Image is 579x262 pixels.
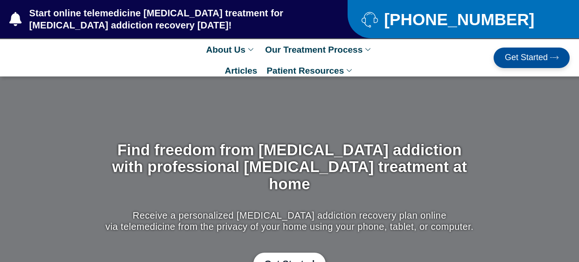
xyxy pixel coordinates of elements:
[9,7,310,31] a: Start online telemedicine [MEDICAL_DATA] treatment for [MEDICAL_DATA] addiction recovery [DATE]!
[505,53,548,62] span: Get Started
[260,39,377,60] a: Our Treatment Process
[202,39,260,60] a: About Us
[262,60,359,81] a: Patient Resources
[27,7,310,31] span: Start online telemedicine [MEDICAL_DATA] treatment for [MEDICAL_DATA] addiction recovery [DATE]!
[494,48,570,68] a: Get Started
[220,60,262,81] a: Articles
[382,14,534,25] span: [PHONE_NUMBER]
[103,210,476,232] p: Receive a personalized [MEDICAL_DATA] addiction recovery plan online via telemedicine from the pr...
[362,11,556,28] a: [PHONE_NUMBER]
[103,142,476,193] h1: Find freedom from [MEDICAL_DATA] addiction with professional [MEDICAL_DATA] treatment at home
